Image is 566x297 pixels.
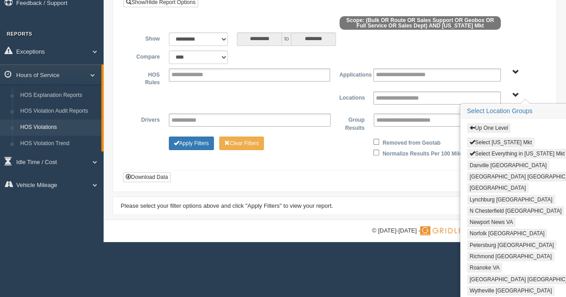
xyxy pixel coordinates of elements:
label: Show [130,32,164,43]
button: Danville [GEOGRAPHIC_DATA] [467,160,549,170]
span: to [282,32,291,46]
label: Group Results [335,114,369,132]
button: Download Data [123,172,171,182]
div: © [DATE]-[DATE] - ™ [372,226,557,236]
button: Select [US_STATE] Mkt [467,137,534,147]
button: Richmond [GEOGRAPHIC_DATA] [467,251,554,261]
a: HOS Violations [16,119,101,136]
button: Change Filter Options [169,137,214,150]
label: Locations [335,91,369,102]
button: Change Filter Options [219,137,264,150]
label: Normalize Results Per 100 Miles [382,147,465,158]
button: Roanoke VA [467,263,503,273]
button: Wytheville [GEOGRAPHIC_DATA] [467,286,555,296]
img: Gridline [420,226,471,235]
label: HOS Rules [130,69,164,87]
button: N Chesterfield [GEOGRAPHIC_DATA] [467,206,564,216]
button: Newport News VA [467,217,516,227]
span: Please select your filter options above and click "Apply Filters" to view your report. [121,202,333,209]
a: HOS Explanation Reports [16,87,101,104]
button: Norfolk [GEOGRAPHIC_DATA] [467,228,547,238]
label: Applications [335,69,369,79]
button: [GEOGRAPHIC_DATA] [467,183,529,193]
button: Petersburg [GEOGRAPHIC_DATA] [467,240,557,250]
label: Removed from Geotab [382,137,440,147]
a: HOS Violation Audit Reports [16,103,101,119]
button: Lynchburg [GEOGRAPHIC_DATA] [467,195,555,205]
label: Compare [130,50,164,61]
span: Scope: (Bulk OR Route OR Sales Support OR Geobox OR Full Service OR Sales Dept) AND [US_STATE] Mkt [340,16,501,30]
a: HOS Violation Trend [16,136,101,152]
label: Drivers [130,114,164,124]
button: Up One Level [467,123,511,133]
